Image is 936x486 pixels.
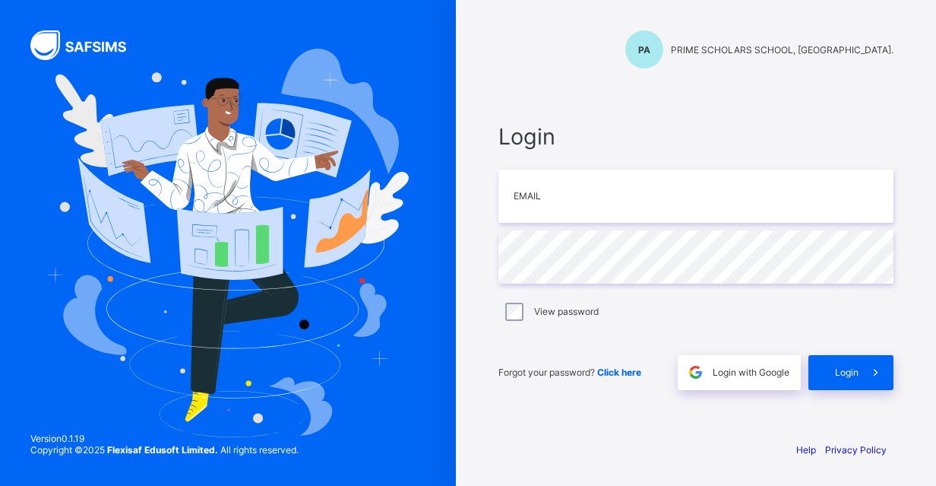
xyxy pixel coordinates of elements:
span: Forgot your password? [498,367,641,378]
a: Click here [597,367,641,378]
label: View password [534,306,599,317]
span: Version 0.1.19 [30,433,299,444]
span: PA [638,44,650,56]
span: Copyright © 2025 All rights reserved. [30,444,299,456]
a: Privacy Policy [825,444,887,456]
span: Login with Google [713,367,789,378]
img: google.396cfc9801f0270233282035f929180a.svg [687,364,704,381]
span: PRIME SCHOLARS SCHOOL, [GEOGRAPHIC_DATA]. [671,44,893,56]
span: Login [498,123,893,150]
a: Help [796,444,816,456]
img: Hero Image [47,49,408,437]
strong: Flexisaf Edusoft Limited. [107,444,218,456]
img: SAFSIMS Logo [30,30,144,60]
span: Login [835,367,859,378]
